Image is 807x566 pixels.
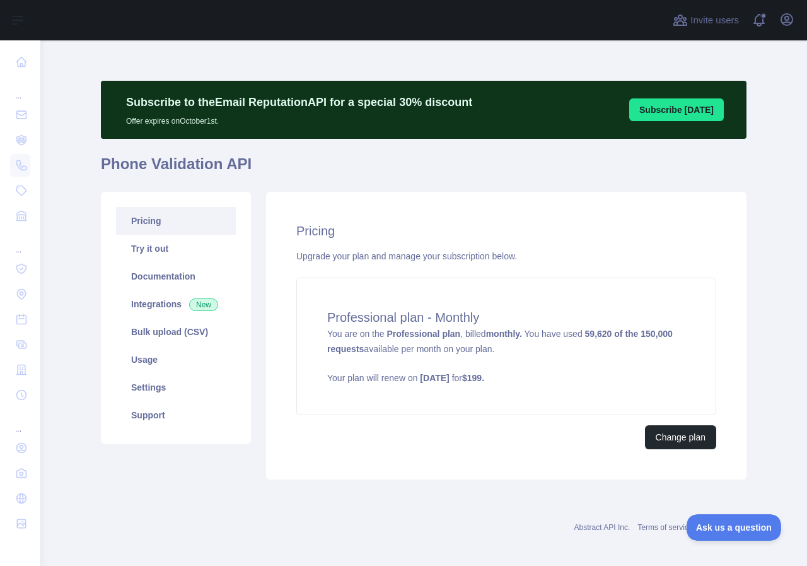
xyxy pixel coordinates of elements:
[327,329,673,354] strong: 59,620 of the 150,000 requests
[327,372,685,384] p: Your plan will renew on for
[10,76,30,101] div: ...
[327,309,685,326] h4: Professional plan - Monthly
[189,298,218,311] span: New
[637,523,692,532] a: Terms of service
[126,111,472,126] p: Offer expires on October 1st.
[296,250,716,262] div: Upgrade your plan and manage your subscription below.
[486,329,522,339] strong: monthly.
[420,373,449,383] strong: [DATE]
[116,318,236,346] a: Bulk upload (CSV)
[690,13,739,28] span: Invite users
[296,222,716,240] h2: Pricing
[116,401,236,429] a: Support
[116,235,236,262] a: Try it out
[687,514,782,541] iframe: Toggle Customer Support
[116,346,236,374] a: Usage
[645,425,716,449] button: Change plan
[116,374,236,401] a: Settings
[629,98,724,121] button: Subscribe [DATE]
[327,329,685,384] span: You are on the , billed You have used available per month on your plan.
[10,230,30,255] div: ...
[462,373,484,383] strong: $ 199 .
[10,409,30,434] div: ...
[116,290,236,318] a: Integrations New
[574,523,630,532] a: Abstract API Inc.
[386,329,460,339] strong: Professional plan
[101,154,746,184] h1: Phone Validation API
[116,262,236,290] a: Documentation
[126,93,472,111] p: Subscribe to the Email Reputation API for a special 30 % discount
[116,207,236,235] a: Pricing
[670,10,741,30] button: Invite users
